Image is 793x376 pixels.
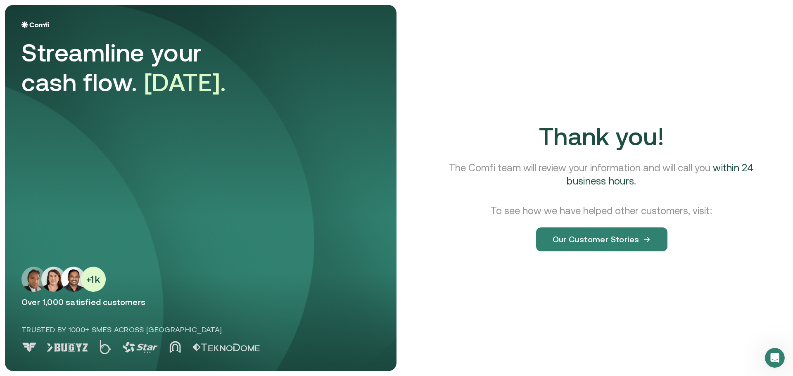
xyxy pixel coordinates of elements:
[491,204,712,218] p: To see how we have helped other customers, visit:
[21,21,49,28] img: Logo
[536,227,667,251] button: Our Customer Stories
[567,162,754,187] span: within 24 business hours.
[47,343,88,352] img: Logo 1
[539,122,664,151] span: Thank you!
[21,297,380,307] p: Over 1,000 satisfied customers
[536,218,667,251] a: Our Customer Stories
[100,340,111,354] img: Logo 2
[144,68,226,97] span: [DATE].
[192,343,260,352] img: Logo 5
[123,342,158,353] img: Logo 3
[765,348,785,368] iframe: Intercom live chat
[169,341,181,353] img: Logo 4
[21,343,37,352] img: Logo 0
[21,38,253,97] div: Streamline your cash flow.
[21,324,294,335] p: Trusted by 1000+ SMEs across [GEOGRAPHIC_DATA]
[438,161,765,188] p: The Comfi team will review your information and will call you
